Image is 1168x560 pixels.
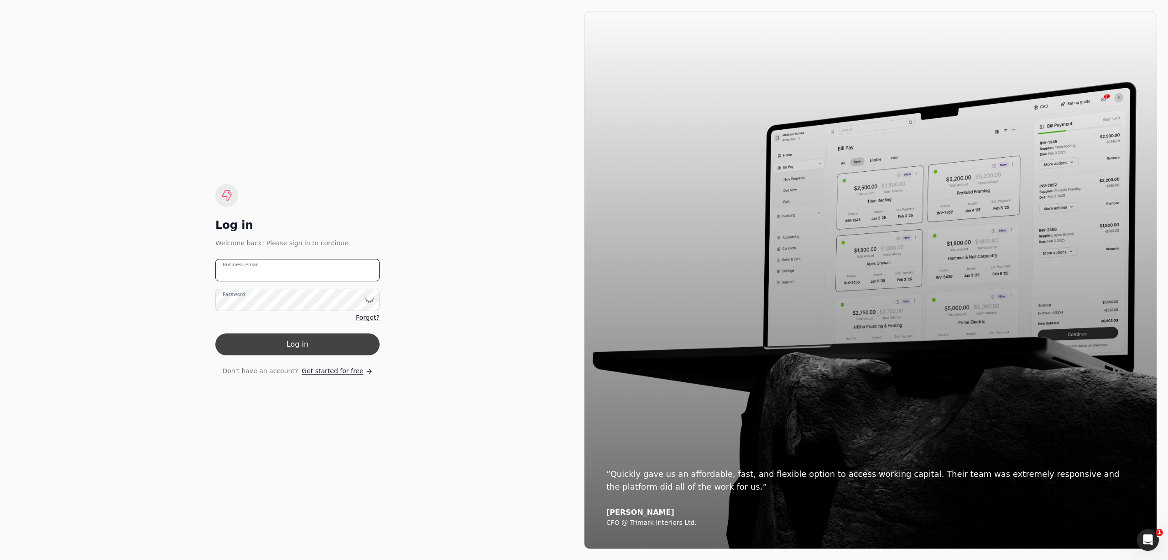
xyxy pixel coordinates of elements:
[606,519,1135,527] div: CFO @ Trimark Interiors Ltd.
[606,468,1135,493] div: “Quickly gave us an affordable, fast, and flexible option to access working capital. Their team w...
[215,333,380,355] button: Log in
[215,238,380,248] div: Welcome back! Please sign in to continue.
[1156,529,1163,536] span: 1
[1137,529,1159,551] iframe: Intercom live chat
[606,508,1135,517] div: [PERSON_NAME]
[222,366,298,376] span: Don't have an account?
[356,313,380,322] a: Forgot?
[223,261,259,269] label: Business email
[215,218,380,232] div: Log in
[223,291,245,298] label: Password
[302,366,363,376] span: Get started for free
[302,366,372,376] a: Get started for free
